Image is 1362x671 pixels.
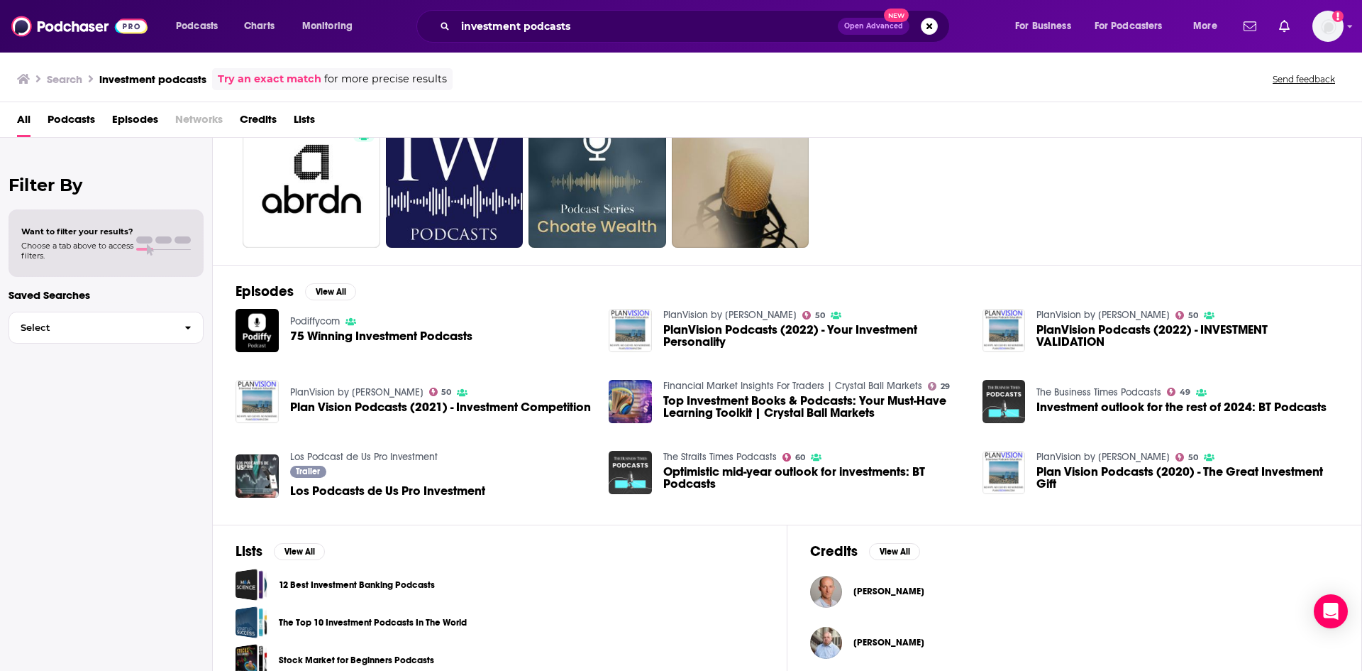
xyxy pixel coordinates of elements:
[1100,110,1238,248] a: 5
[236,283,294,300] h2: Episodes
[1095,16,1163,36] span: For Podcasters
[1193,16,1217,36] span: More
[290,401,591,413] a: Plan Vision Podcasts (2021) - Investment Competition
[1188,312,1198,319] span: 50
[48,108,95,137] a: Podcasts
[663,324,965,348] a: PlanVision Podcasts (2022) - Your Investment Personality
[928,382,950,391] a: 29
[1175,311,1198,320] a: 50
[982,309,1026,352] img: PlanVision Podcasts (2022) - INVESTMENT VALIDATION
[455,15,838,38] input: Search podcasts, credits, & more...
[1312,11,1344,42] button: Show profile menu
[305,283,356,300] button: View All
[294,108,315,137] a: Lists
[1312,11,1344,42] span: Logged in as hastings.tarrant
[663,395,965,419] a: Top Investment Books & Podcasts: Your Must-Have Learning Toolkit | Crystal Ball Markets
[982,451,1026,494] img: Plan Vision Podcasts (2020) - The Great Investment Gift
[279,577,435,593] a: 12 Best Investment Banking Podcasts
[166,15,236,38] button: open menu
[982,380,1026,423] img: Investment outlook for the rest of 2024: BT Podcasts
[853,586,924,597] a: Seb Morton-Clark
[663,380,922,392] a: Financial Market Insights For Traders | Crystal Ball Markets
[429,388,452,396] a: 50
[9,175,204,195] h2: Filter By
[1036,401,1327,413] a: Investment outlook for the rest of 2024: BT Podcasts
[1036,466,1339,490] span: Plan Vision Podcasts (2020) - The Great Investment Gift
[810,627,842,659] img: Russell Brazil
[236,454,279,498] img: Los Podcasts de Us Pro Investment
[1005,15,1089,38] button: open menu
[838,18,909,35] button: Open AdvancedNew
[21,227,133,236] span: Want to filter your results?
[609,309,652,352] img: PlanVision Podcasts (2022) - Your Investment Personality
[844,23,903,30] span: Open Advanced
[290,330,472,342] a: 75 Winning Investment Podcasts
[236,309,279,352] img: 75 Winning Investment Podcasts
[236,542,325,560] a: ListsView All
[1314,594,1348,628] div: Open Intercom Messenger
[853,637,924,648] a: Russell Brazil
[810,542,858,560] h2: Credits
[810,620,1339,665] button: Russell BrazilRussell Brazil
[802,311,825,320] a: 50
[663,451,777,463] a: The Straits Times Podcasts
[663,309,797,321] a: PlanVision by Mark Zoril
[1036,309,1170,321] a: PlanVision by Mark Zoril
[1268,73,1339,85] button: Send feedback
[11,13,148,40] img: Podchaser - Follow, Share and Rate Podcasts
[1175,453,1198,462] a: 50
[609,451,652,494] a: Optimistic mid-year outlook for investments: BT Podcasts
[1238,14,1262,38] a: Show notifications dropdown
[1167,388,1190,396] a: 49
[884,9,909,22] span: New
[235,15,283,38] a: Charts
[853,586,924,597] span: [PERSON_NAME]
[9,312,204,344] button: Select
[302,16,353,36] span: Monitoring
[21,241,133,261] span: Choose a tab above to access filters.
[609,380,652,423] a: Top Investment Books & Podcasts: Your Must-Have Learning Toolkit | Crystal Ball Markets
[810,576,842,608] img: Seb Morton-Clark
[236,380,279,423] img: Plan Vision Podcasts (2021) - Investment Competition
[1332,11,1344,22] svg: Add a profile image
[810,542,920,560] a: CreditsView All
[290,386,423,398] a: PlanVision by Mark Zoril
[815,312,825,319] span: 50
[240,108,277,137] a: Credits
[290,315,340,327] a: Podiffycom
[795,454,805,461] span: 60
[290,485,485,497] a: Los Podcasts de Us Pro Investment
[324,71,447,87] span: for more precise results
[782,453,805,462] a: 60
[112,108,158,137] a: Episodes
[236,542,262,560] h2: Lists
[441,389,451,395] span: 50
[663,466,965,490] a: Optimistic mid-year outlook for investments: BT Podcasts
[1015,16,1071,36] span: For Business
[1036,451,1170,463] a: PlanVision by Mark Zoril
[292,15,371,38] button: open menu
[1273,14,1295,38] a: Show notifications dropdown
[17,108,31,137] a: All
[9,288,204,302] p: Saved Searches
[1312,11,1344,42] img: User Profile
[9,323,173,332] span: Select
[236,283,356,300] a: EpisodesView All
[274,543,325,560] button: View All
[1036,324,1339,348] a: PlanVision Podcasts (2022) - INVESTMENT VALIDATION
